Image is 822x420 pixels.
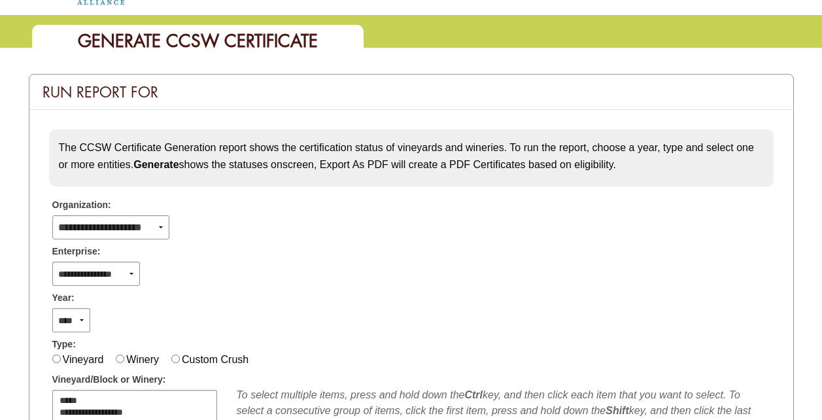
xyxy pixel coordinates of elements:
span: Vineyard/Block or Winery: [52,373,166,387]
span: Organization: [52,198,111,212]
p: The CCSW Certificate Generation report shows the certification status of vineyards and wineries. ... [59,139,764,173]
span: Enterprise: [52,245,101,258]
b: Shift [606,405,629,416]
label: Vineyard [63,354,104,365]
label: Custom Crush [182,354,248,365]
span: Year: [52,291,75,305]
span: Type: [52,338,76,351]
b: Ctrl [464,389,483,400]
strong: Generate [133,159,179,170]
label: Winery [126,354,159,365]
span: Generate CCSW Certificate [78,29,318,52]
div: Run Report For [29,75,793,110]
